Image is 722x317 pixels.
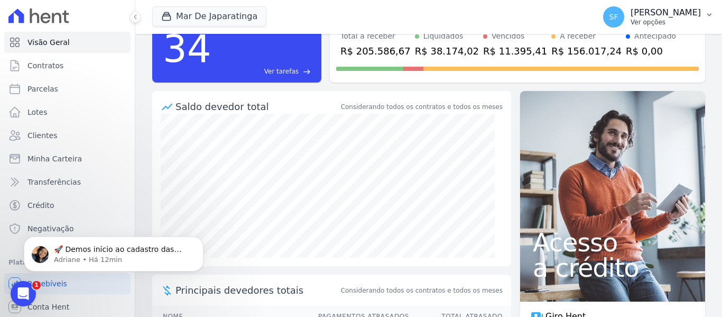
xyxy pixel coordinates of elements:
[32,281,41,289] span: 1
[27,84,58,94] span: Parcelas
[340,44,411,58] div: R$ 205.586,67
[4,195,131,216] a: Crédito
[4,218,131,239] a: Negativação
[175,99,339,114] div: Saldo devedor total
[4,78,131,99] a: Parcelas
[340,31,411,42] div: Total a receber
[11,281,36,306] iframe: Intercom live chat
[27,130,57,141] span: Clientes
[4,273,131,294] a: Recebíveis
[27,177,81,187] span: Transferências
[415,44,479,58] div: R$ 38.174,02
[4,102,131,123] a: Lotes
[609,13,618,21] span: SF
[152,6,266,26] button: Mar De Japaratinga
[216,67,311,76] a: Ver tarefas east
[533,255,692,280] span: a crédito
[483,44,547,58] div: R$ 11.395,41
[27,107,48,117] span: Lotes
[27,153,82,164] span: Minha Carteira
[4,32,131,53] a: Visão Geral
[46,31,180,250] span: 🚀 Demos início ao cadastro das Contas Digitais Arke! Iniciamos a abertura para clientes do modelo...
[533,230,692,255] span: Acesso
[4,125,131,146] a: Clientes
[4,55,131,76] a: Contratos
[634,31,676,42] div: Antecipado
[626,44,676,58] div: R$ 0,00
[175,283,339,297] span: Principais devedores totais
[341,286,503,295] span: Considerando todos os contratos e todos os meses
[163,21,211,76] div: 34
[303,68,311,76] span: east
[4,171,131,193] a: Transferências
[492,31,524,42] div: Vencidos
[264,67,299,76] span: Ver tarefas
[4,148,131,169] a: Minha Carteira
[595,2,722,32] button: SF [PERSON_NAME] Ver opções
[341,102,503,112] div: Considerando todos os contratos e todos os meses
[631,18,701,26] p: Ver opções
[631,7,701,18] p: [PERSON_NAME]
[423,31,464,42] div: Liquidados
[27,200,54,211] span: Crédito
[560,31,596,42] div: A receber
[27,37,70,48] span: Visão Geral
[46,41,182,50] p: Message from Adriane, sent Há 12min
[27,60,63,71] span: Contratos
[8,214,219,288] iframe: Intercom notifications mensagem
[551,44,622,58] div: R$ 156.017,24
[27,302,69,312] span: Conta Hent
